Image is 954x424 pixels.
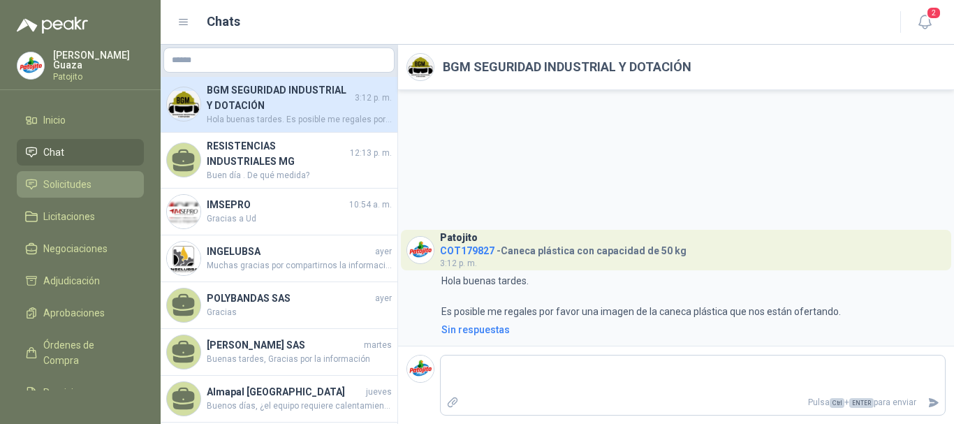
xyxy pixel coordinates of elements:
[207,353,392,366] span: Buenas tardes, Gracias por la información
[207,244,372,259] h4: INGELUBSA
[366,386,392,399] span: jueves
[355,92,392,105] span: 3:12 p. m.
[375,292,392,305] span: ayer
[17,52,44,79] img: Company Logo
[207,82,352,113] h4: BGM SEGURIDAD INDUSTRIAL Y DOTACIÓN
[43,209,95,224] span: Licitaciones
[43,112,66,128] span: Inicio
[849,398,874,408] span: ENTER
[161,376,397,423] a: Almapal [GEOGRAPHIC_DATA]juevesBuenos días, ¿el equipo requiere calentamiento o agitación? ¿Algún...
[207,12,240,31] h1: Chats
[440,234,478,242] h3: Patojito
[207,138,347,169] h4: RESISTENCIAS INDUSTRIALES MG
[43,385,95,400] span: Remisiones
[161,282,397,329] a: POLYBANDAS SASayerGracias
[349,198,392,212] span: 10:54 a. m.
[440,242,687,255] h4: - Caneca plástica con capacidad de 50 kg
[161,133,397,189] a: RESISTENCIAS INDUSTRIALES MG12:13 p. m.Buen día . De qué medida?
[407,237,434,263] img: Company Logo
[441,273,841,319] p: Hola buenas tardes. Es posible me regales por favor una imagen de la caneca plástica que nos está...
[207,212,392,226] span: Gracias a Ud
[167,195,200,228] img: Company Logo
[17,379,144,406] a: Remisiones
[17,300,144,326] a: Aprobaciones
[364,339,392,352] span: martes
[167,87,200,121] img: Company Logo
[17,235,144,262] a: Negociaciones
[167,242,200,275] img: Company Logo
[207,197,346,212] h4: IMSEPRO
[207,337,361,353] h4: [PERSON_NAME] SAS
[464,390,923,415] p: Pulsa + para enviar
[207,400,392,413] span: Buenos días, ¿el equipo requiere calentamiento o agitación? ¿Algún material de preferencia? ¿Qué ...
[43,337,131,368] span: Órdenes de Compra
[830,398,844,408] span: Ctrl
[161,329,397,376] a: [PERSON_NAME] SASmartesBuenas tardes, Gracias por la información
[43,145,64,160] span: Chat
[43,177,91,192] span: Solicitudes
[161,189,397,235] a: Company LogoIMSEPRO10:54 a. m.Gracias a Ud
[53,50,144,70] p: [PERSON_NAME] Guaza
[440,245,494,256] span: COT179827
[17,268,144,294] a: Adjudicación
[375,245,392,258] span: ayer
[926,6,941,20] span: 2
[912,10,937,35] button: 2
[440,258,477,268] span: 3:12 p. m.
[441,322,510,337] div: Sin respuestas
[43,305,105,321] span: Aprobaciones
[207,259,392,272] span: Muchas gracias por compartirnos la información del producto en uso. Queremos ofrecerle una propue...
[207,306,392,319] span: Gracias
[207,384,363,400] h4: Almapal [GEOGRAPHIC_DATA]
[161,77,397,133] a: Company LogoBGM SEGURIDAD INDUSTRIAL Y DOTACIÓN3:12 p. m.Hola buenas tardes. Es posible me regale...
[17,139,144,166] a: Chat
[443,57,691,77] h2: BGM SEGURIDAD INDUSTRIAL Y DOTACIÓN
[441,390,464,415] label: Adjuntar archivos
[161,235,397,282] a: Company LogoINGELUBSAayerMuchas gracias por compartirnos la información del producto en uso. Quer...
[207,291,372,306] h4: POLYBANDAS SAS
[350,147,392,160] span: 12:13 p. m.
[17,17,88,34] img: Logo peakr
[17,171,144,198] a: Solicitudes
[207,169,392,182] span: Buen día . De qué medida?
[207,113,392,126] span: Hola buenas tardes. Es posible me regales por favor una imagen de la caneca plástica que nos está...
[17,203,144,230] a: Licitaciones
[407,356,434,382] img: Company Logo
[43,241,108,256] span: Negociaciones
[439,322,946,337] a: Sin respuestas
[53,73,144,81] p: Patojito
[43,273,100,288] span: Adjudicación
[17,332,144,374] a: Órdenes de Compra
[407,54,434,80] img: Company Logo
[922,390,945,415] button: Enviar
[17,107,144,133] a: Inicio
